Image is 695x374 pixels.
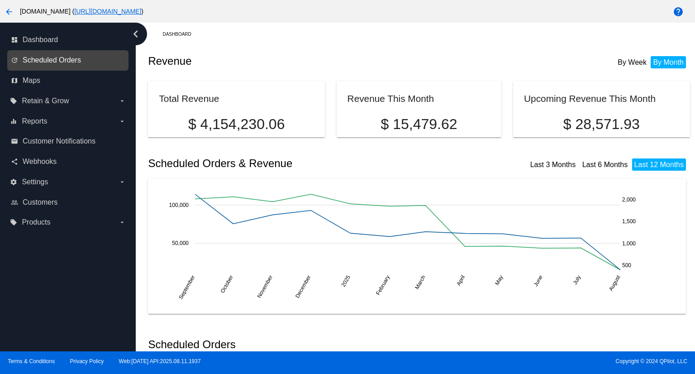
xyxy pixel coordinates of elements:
a: map Maps [11,73,126,88]
span: Dashboard [23,36,58,44]
a: Terms & Conditions [8,358,55,364]
i: local_offer [10,97,17,105]
li: By Week [615,56,649,68]
text: May [494,274,505,286]
text: July [572,274,582,285]
i: email [11,138,18,145]
text: March [414,274,427,290]
span: Settings [22,178,48,186]
i: arrow_drop_down [119,118,126,125]
mat-icon: help [673,6,684,17]
h2: Revenue [148,55,419,67]
h2: Total Revenue [159,93,219,104]
span: Copyright © 2024 QPilot, LLC [355,358,687,364]
text: 2,000 [622,197,636,203]
i: chevron_left [129,27,143,41]
a: dashboard Dashboard [11,33,126,47]
i: update [11,57,18,64]
a: [URL][DOMAIN_NAME] [74,8,141,15]
span: [DOMAIN_NAME] ( ) [20,8,143,15]
h2: Scheduled Orders & Revenue [148,157,419,170]
i: arrow_drop_down [119,97,126,105]
i: share [11,158,18,165]
span: Reports [22,117,47,125]
i: settings [10,178,17,186]
text: 1,000 [622,240,636,246]
h2: Revenue This Month [347,93,434,104]
i: people_outline [11,199,18,206]
a: update Scheduled Orders [11,53,126,67]
h2: Upcoming Revenue This Month [524,93,656,104]
span: Customers [23,198,57,206]
text: 100,000 [169,201,189,208]
i: equalizer [10,118,17,125]
span: Retain & Grow [22,97,69,105]
i: arrow_drop_down [119,178,126,186]
text: September [178,274,196,300]
text: August [608,274,622,292]
text: April [456,274,467,287]
a: Last 12 Months [634,161,684,168]
i: dashboard [11,36,18,43]
a: Privacy Policy [70,358,104,364]
span: Maps [23,77,40,85]
text: December [294,274,312,299]
text: 50,000 [172,240,189,246]
li: By Month [651,56,686,68]
a: email Customer Notifications [11,134,126,149]
a: people_outline Customers [11,195,126,210]
span: Products [22,218,50,226]
text: 500 [622,262,631,269]
mat-icon: arrow_back [4,6,14,17]
p: $ 4,154,230.06 [159,116,314,133]
text: 2025 [340,274,352,288]
h2: Scheduled Orders [148,338,419,351]
text: October [219,274,234,294]
text: February [375,274,391,296]
i: arrow_drop_down [119,219,126,226]
a: Dashboard [162,27,199,41]
i: local_offer [10,219,17,226]
a: Web:[DATE] API:2025.08.11.1937 [119,358,201,364]
a: share Webhooks [11,154,126,169]
p: $ 15,479.62 [347,116,491,133]
span: Customer Notifications [23,137,95,145]
span: Webhooks [23,158,57,166]
text: June [533,274,544,288]
text: 1,500 [622,218,636,225]
a: Last 3 Months [530,161,576,168]
a: Last 6 Months [582,161,628,168]
p: $ 28,571.93 [524,116,679,133]
i: map [11,77,18,84]
text: November [256,274,274,299]
span: Scheduled Orders [23,56,81,64]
